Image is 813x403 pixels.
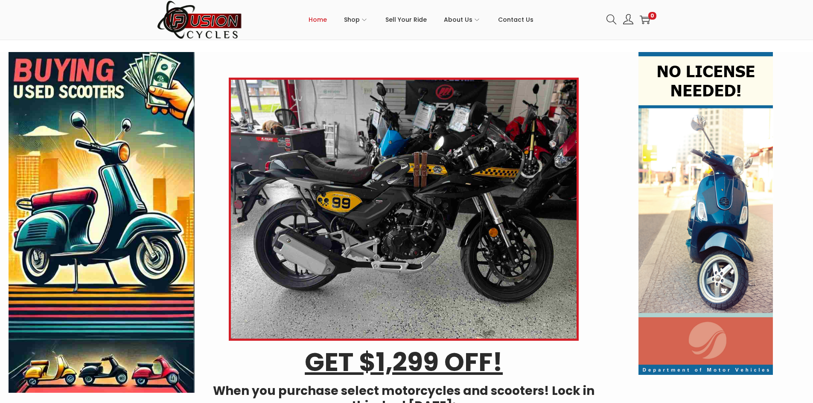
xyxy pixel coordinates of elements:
[385,0,427,39] a: Sell Your Ride
[444,9,472,30] span: About Us
[385,9,427,30] span: Sell Your Ride
[242,0,600,39] nav: Primary navigation
[309,0,327,39] a: Home
[444,0,481,39] a: About Us
[498,0,533,39] a: Contact Us
[640,14,650,25] a: 0
[498,9,533,30] span: Contact Us
[344,9,360,30] span: Shop
[344,0,368,39] a: Shop
[309,9,327,30] span: Home
[305,344,503,380] u: GET $1,299 OFF!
